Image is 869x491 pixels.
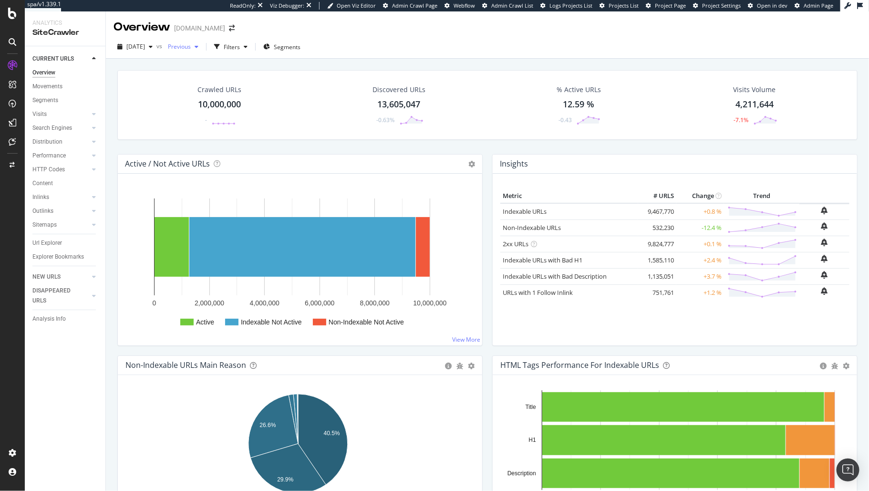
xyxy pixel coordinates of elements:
a: CURRENT URLS [32,54,89,64]
span: Previous [164,42,191,51]
a: Webflow [445,2,475,10]
td: 1,135,051 [638,268,676,284]
div: Visits [32,109,47,119]
a: Projects List [600,2,639,10]
div: -7.1% [734,116,749,124]
a: Distribution [32,137,89,147]
div: Analytics [32,19,98,27]
a: Search Engines [32,123,89,133]
text: 10,000,000 [413,299,446,307]
div: bell-plus [821,255,828,262]
text: H1 [529,437,537,444]
div: Segments [32,95,58,105]
text: Title [526,404,537,410]
td: +2.4 % [676,252,724,268]
div: Performance [32,151,66,161]
td: 9,824,777 [638,236,676,252]
a: Segments [32,95,99,105]
a: DISAPPEARED URLS [32,286,89,306]
td: +1.2 % [676,284,724,301]
th: Trend [724,189,799,203]
i: Options [468,161,475,167]
td: +3.7 % [676,268,724,284]
div: Visits Volume [734,85,776,94]
div: bug [456,363,463,369]
a: Inlinks [32,192,89,202]
a: NEW URLS [32,272,89,282]
div: CURRENT URLS [32,54,74,64]
span: Segments [274,43,300,51]
span: Admin Crawl Page [392,2,437,9]
a: Outlinks [32,206,89,216]
span: Project Settings [702,2,741,9]
div: NEW URLS [32,272,61,282]
div: Viz Debugger: [270,2,304,10]
div: bug [831,363,838,369]
a: Admin Crawl Page [383,2,437,10]
span: 2025 Sep. 14th [126,42,145,51]
div: % Active URLs [557,85,601,94]
div: Outlinks [32,206,53,216]
div: Distribution [32,137,62,147]
td: +0.8 % [676,203,724,220]
text: 29.9% [277,476,293,483]
text: 0 [153,299,156,307]
div: HTTP Codes [32,165,65,175]
div: -0.43 [559,116,572,124]
div: - [205,116,207,124]
a: Logs Projects List [540,2,592,10]
svg: A chart. [125,189,471,338]
a: Overview [32,68,99,78]
span: Open Viz Editor [337,2,376,9]
button: Filters [210,39,251,54]
a: Visits [32,109,89,119]
div: 13,605,047 [378,98,421,111]
a: Indexable URLs [503,207,547,216]
th: # URLS [638,189,676,203]
a: Analysis Info [32,314,99,324]
div: SiteCrawler [32,27,98,38]
td: 751,761 [638,284,676,301]
text: 8,000,000 [360,299,390,307]
div: HTML Tags Performance for Indexable URLs [500,360,659,370]
div: Url Explorer [32,238,62,248]
a: Sitemaps [32,220,89,230]
div: gear [468,363,475,369]
th: Change [676,189,724,203]
a: Explorer Bookmarks [32,252,99,262]
a: 2xx URLs [503,240,528,248]
div: Search Engines [32,123,72,133]
div: -0.63% [377,116,395,124]
div: ReadOnly: [230,2,256,10]
a: View More [452,335,480,344]
text: 40.5% [324,430,340,437]
span: Admin Crawl List [491,2,533,9]
a: Admin Crawl List [482,2,533,10]
a: Project Page [646,2,686,10]
a: HTTP Codes [32,165,89,175]
text: 2,000,000 [195,299,224,307]
a: Open Viz Editor [327,2,376,10]
text: Non-Indexable Not Active [329,318,404,326]
td: 9,467,770 [638,203,676,220]
a: Indexable URLs with Bad H1 [503,256,582,264]
div: circle-info [820,363,827,369]
span: Project Page [655,2,686,9]
text: Description [507,470,536,477]
div: 12.59 % [563,98,594,111]
text: Indexable Not Active [241,318,302,326]
a: Movements [32,82,99,92]
a: Indexable URLs with Bad Description [503,272,607,281]
div: 4,211,644 [735,98,774,111]
div: gear [843,363,849,369]
div: Explorer Bookmarks [32,252,84,262]
span: Projects List [609,2,639,9]
a: URLs with 1 Follow Inlink [503,288,573,297]
text: Active [196,318,214,326]
span: Open in dev [757,2,787,9]
div: bell-plus [821,239,828,246]
text: 4,000,000 [250,299,279,307]
div: 10,000,000 [198,98,241,111]
span: vs [156,42,164,50]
